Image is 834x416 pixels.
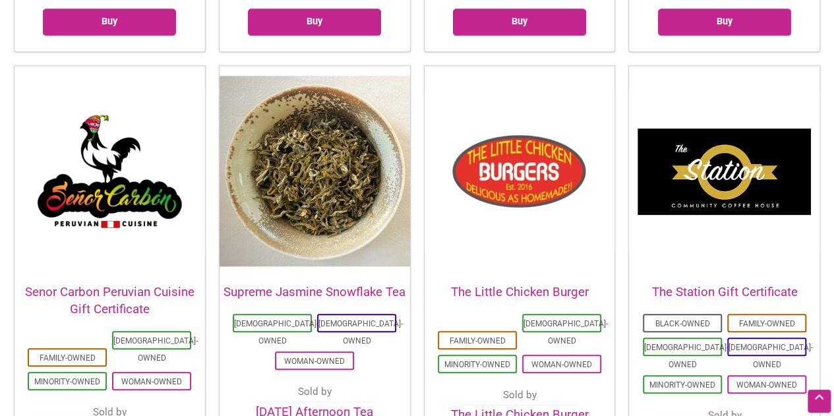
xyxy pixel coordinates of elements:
[298,386,332,398] span: Sold by
[113,336,198,363] a: [DEMOGRAPHIC_DATA]-Owned
[220,166,410,301] a: Supreme Jasmine Snowflake Tea
[649,380,715,390] a: Minority-Owned
[318,319,403,345] a: [DEMOGRAPHIC_DATA]-Owned
[658,9,791,36] a: Select options for “Seeking Kombucha Gift Certificate”
[15,166,205,318] a: Senor Carbon Peruvian Cuisine Gift Certificate
[444,360,510,369] a: Minority-Owned
[729,343,813,369] a: [DEMOGRAPHIC_DATA]-Owned
[531,360,592,369] a: Woman-Owned
[655,319,709,328] a: Black-Owned
[629,66,819,277] img: The Station gift certificates
[121,377,182,386] a: Woman-Owned
[629,166,819,301] a: The Station Gift Certificate
[644,343,729,369] a: [DEMOGRAPHIC_DATA]-Owned
[234,319,318,345] a: [DEMOGRAPHIC_DATA]-Owned
[15,283,205,318] h2: Senor Carbon Peruvian Cuisine Gift Certificate
[284,357,345,366] a: Woman-Owned
[220,66,410,277] img: Friday Afternoon Tea Supreme Jasmine Snowflake
[736,380,797,390] a: Woman-Owned
[220,283,410,301] h2: Supreme Jasmine Snowflake Tea
[43,9,176,36] a: Select options for “Paparepas Venezuelan Food Gift Certificate”
[502,389,536,401] span: Sold by
[425,66,615,277] img: The Little Chicken Burger
[523,319,608,345] a: [DEMOGRAPHIC_DATA]-Owned
[808,390,831,413] div: Scroll Back to Top
[34,377,100,386] a: Minority-Owned
[738,319,794,328] a: Family-Owned
[453,9,586,36] a: Select options for “Salvadorean Bakery Gift Certificate”
[449,336,505,345] a: Family-Owned
[425,166,615,301] a: The Little Chicken Burger
[425,283,615,301] h2: The Little Chicken Burger
[40,353,96,363] a: Family-Owned
[629,283,819,301] h2: The Station Gift Certificate
[248,9,381,36] a: Select options for “Rosita's Mexican Grill Gift Certificate”
[15,66,205,277] img: Senor Carbon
